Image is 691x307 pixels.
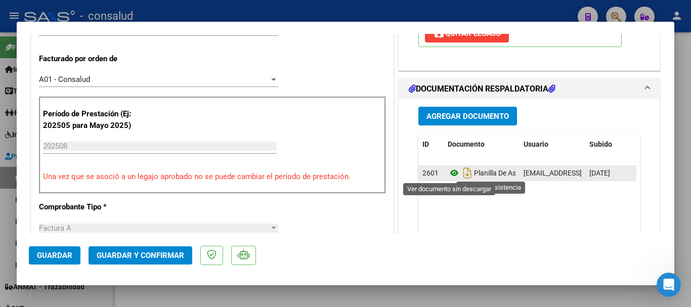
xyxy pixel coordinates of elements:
[409,83,555,95] h1: DOCUMENTACIÓN RESPALDATORIA
[589,140,612,148] span: Subido
[448,140,485,148] span: Documento
[399,79,660,99] mat-expansion-panel-header: DOCUMENTACIÓN RESPALDATORIA
[422,169,439,177] span: 2601
[418,107,517,125] button: Agregar Documento
[433,29,501,38] span: Quitar Legajo
[89,246,192,265] button: Guardar y Confirmar
[589,169,610,177] span: [DATE]
[37,251,72,260] span: Guardar
[29,246,80,265] button: Guardar
[43,171,382,183] p: Una vez que se asoció a un legajo aprobado no se puede cambiar el período de prestación.
[39,75,90,84] span: A01 - Consalud
[39,201,143,213] p: Comprobante Tipo *
[585,134,636,155] datatable-header-cell: Subido
[657,273,681,297] iframe: Intercom live chat
[426,112,509,121] span: Agregar Documento
[43,108,145,131] p: Período de Prestación (Ej: 202505 para Mayo 2025)
[97,251,184,260] span: Guardar y Confirmar
[444,134,520,155] datatable-header-cell: Documento
[524,140,548,148] span: Usuario
[422,140,429,148] span: ID
[520,134,585,155] datatable-header-cell: Usuario
[636,134,686,155] datatable-header-cell: Acción
[448,169,540,177] span: Planilla De Asistencia
[39,224,71,233] span: Factura A
[461,165,474,181] i: Descargar documento
[39,53,143,65] p: Facturado por orden de
[418,134,444,155] datatable-header-cell: ID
